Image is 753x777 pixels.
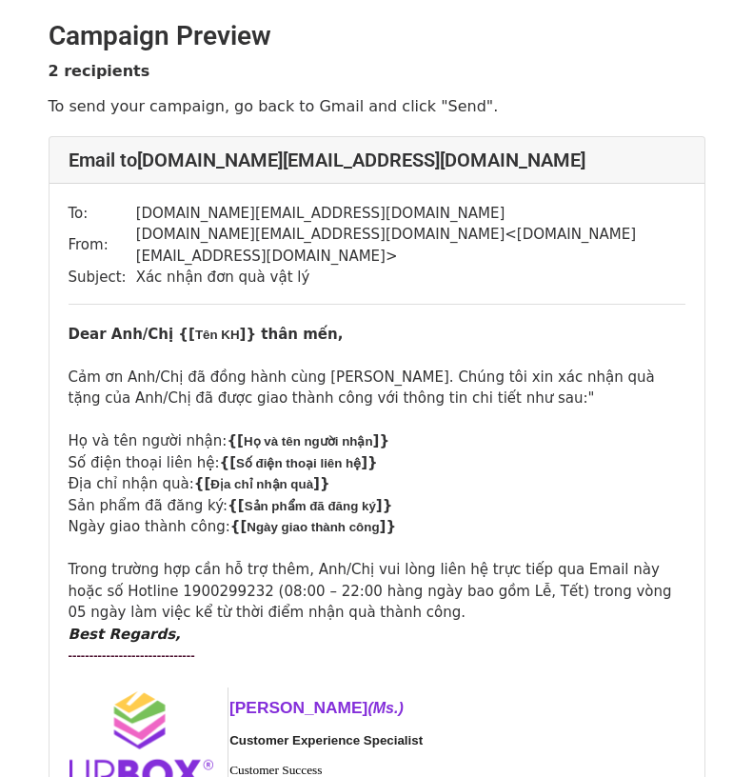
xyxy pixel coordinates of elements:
[195,328,240,342] span: Tên KH
[69,267,136,289] td: Subject:
[69,495,685,517] li: Sản phẩm đã đăng ký:
[245,499,376,513] span: Sản phẩm đã đăng ký
[229,763,322,777] span: Customer Success
[69,516,685,538] li: Ngày giao thành công:
[240,326,344,343] b: ]} thân mến,
[229,698,367,717] span: [PERSON_NAME]
[219,454,236,471] b: {[
[69,452,685,474] li: Số điện thoại liên hệ:
[247,520,379,534] span: Ngày giao thành công
[247,518,396,535] b: ]}
[69,626,181,643] i: Best Regards,
[69,224,136,267] td: From:
[245,497,393,514] b: ]}
[69,648,195,663] span: ------------------------------
[244,434,373,448] span: Họ và tên người nhận
[69,473,685,495] li: Địa chỉ nhận quà:
[49,20,705,52] h2: Campaign Preview
[236,456,361,470] span: Số điện thoại liên hệ
[210,475,329,492] b: ]}
[136,203,685,225] td: [DOMAIN_NAME][EMAIL_ADDRESS][DOMAIN_NAME]
[69,149,685,171] h4: Email to [DOMAIN_NAME][EMAIL_ADDRESS][DOMAIN_NAME]
[69,326,195,343] b: Dear Anh/Chị {[
[194,475,211,492] b: {[
[227,432,244,449] b: {[
[244,432,389,449] b: ]}
[230,518,248,535] b: {[
[367,700,403,716] i: (Ms.)
[69,430,685,452] li: Họ và tên người nhận:
[69,203,136,225] td: To:
[49,62,150,80] strong: 2 recipients
[49,96,705,116] p: To send your campaign, go back to Gmail and click "Send".
[210,477,313,491] span: Địa chỉ nhận quà
[136,224,685,267] td: [DOMAIN_NAME][EMAIL_ADDRESS][DOMAIN_NAME] < [DOMAIN_NAME][EMAIL_ADDRESS][DOMAIN_NAME] >
[69,345,685,624] div: Cảm ơn Anh/Chị đã đồng hành cùng [PERSON_NAME]. Chúng tôi xin xác nhận quà tặng của Anh/Chị đã đư...
[228,497,245,514] b: {[
[136,267,685,289] td: Xác nhận đơn quà vật lý
[229,733,423,747] span: Customer Experience Specialist
[236,454,378,471] b: ]}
